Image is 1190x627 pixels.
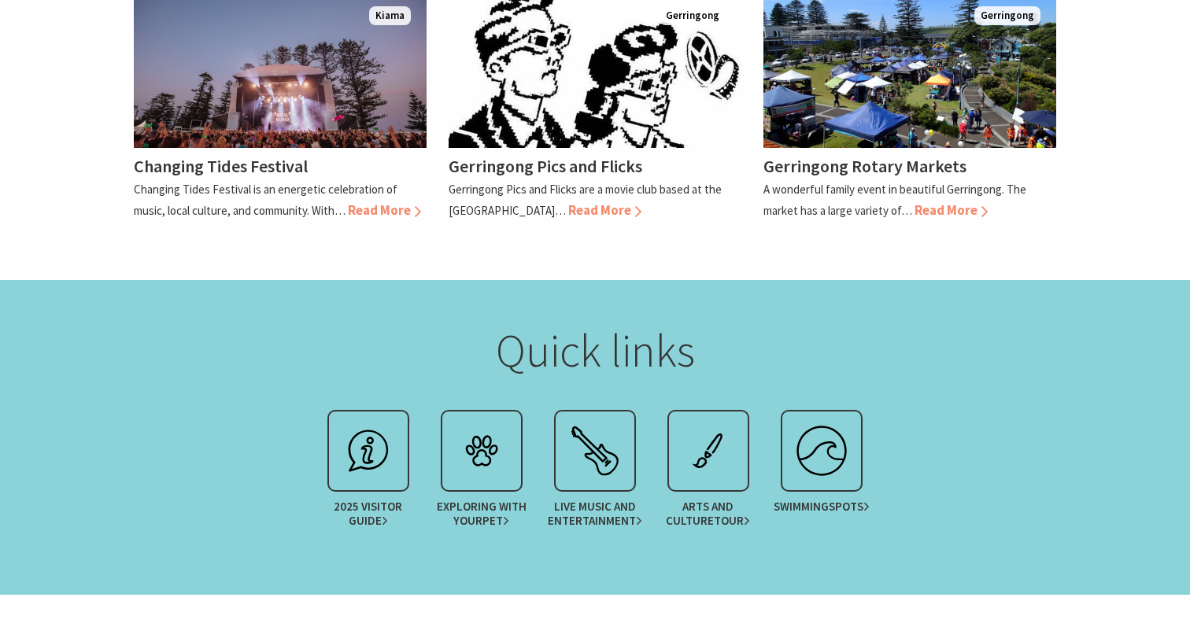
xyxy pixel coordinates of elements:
[482,514,509,528] span: Pet
[337,419,400,482] img: info.svg
[134,155,308,177] h4: Changing Tides Festival
[449,155,642,177] h4: Gerringong Pics and Flicks
[449,182,722,218] p: Gerringong Pics and Flicks are a movie club based at the [GEOGRAPHIC_DATA]…
[829,500,870,514] span: spots
[763,182,1026,218] p: A wonderful family event in beautiful Gerringong. The market has a large variety of…
[765,410,878,536] a: Swimmingspots
[974,6,1040,26] span: Gerringong
[545,500,644,528] span: Live Music and
[134,182,397,218] p: Changing Tides Festival is an energetic celebration of music, local culture, and community. With…
[763,155,966,177] h4: Gerringong Rotary Markets
[348,201,421,219] span: Read More
[659,500,757,528] span: Arts and Culture
[568,201,641,219] span: Read More
[677,419,740,482] img: exhibit.svg
[548,514,642,528] span: Entertainment
[319,500,417,528] span: 2025 Visitor
[660,6,726,26] span: Gerringong
[915,201,988,219] span: Read More
[425,410,538,536] a: Exploring with yourPet
[312,410,425,536] a: 2025 VisitorGuide
[774,500,870,514] span: Swimming
[714,514,750,528] span: Tour
[432,500,530,528] span: Exploring with your
[349,514,388,528] span: Guide
[538,410,652,536] a: Live Music andEntertainment
[652,410,765,536] a: Arts and CultureTour
[450,419,513,482] img: petcare.svg
[564,419,626,482] img: festival.svg
[286,323,904,378] h2: Quick links
[790,419,853,482] img: surfing.svg
[369,6,411,26] span: Kiama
